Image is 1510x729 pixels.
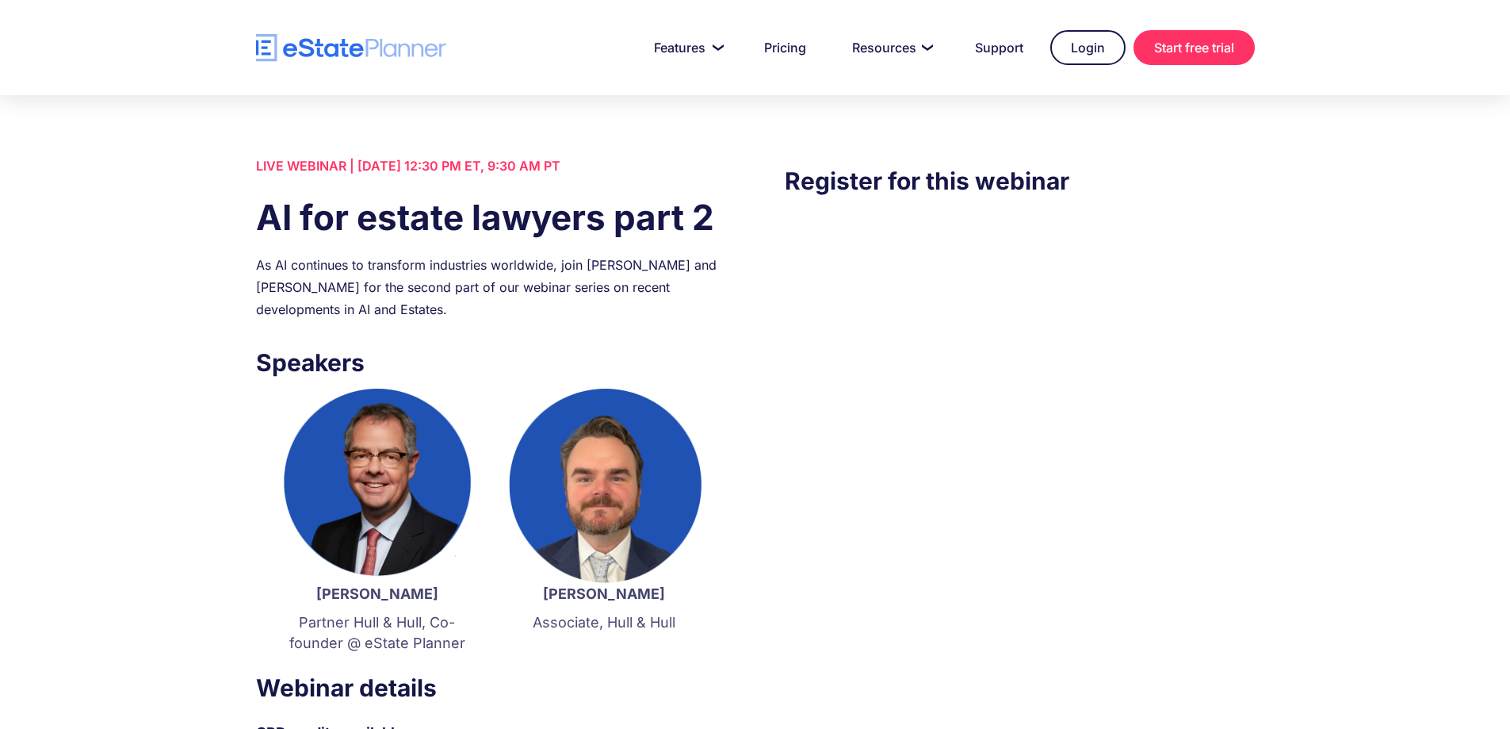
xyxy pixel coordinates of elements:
[256,254,725,320] div: As AI continues to transform industries worldwide, join [PERSON_NAME] and [PERSON_NAME] for the s...
[833,32,948,63] a: Resources
[256,155,725,177] div: LIVE WEBINAR | [DATE] 12:30 PM ET, 9:30 AM PT
[1133,30,1255,65] a: Start free trial
[256,670,725,706] h3: Webinar details
[316,585,438,602] strong: [PERSON_NAME]
[1050,30,1126,65] a: Login
[280,612,475,654] p: Partner Hull & Hull, Co-founder @ eState Planner
[785,231,1254,501] iframe: Form 0
[956,32,1042,63] a: Support
[256,344,725,381] h3: Speakers
[635,32,737,63] a: Features
[256,34,446,62] a: home
[256,193,725,242] h1: AI for estate lawyers part 2
[745,32,825,63] a: Pricing
[543,585,665,602] strong: [PERSON_NAME]
[785,163,1254,199] h3: Register for this webinar
[507,612,701,633] p: Associate, Hull & Hull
